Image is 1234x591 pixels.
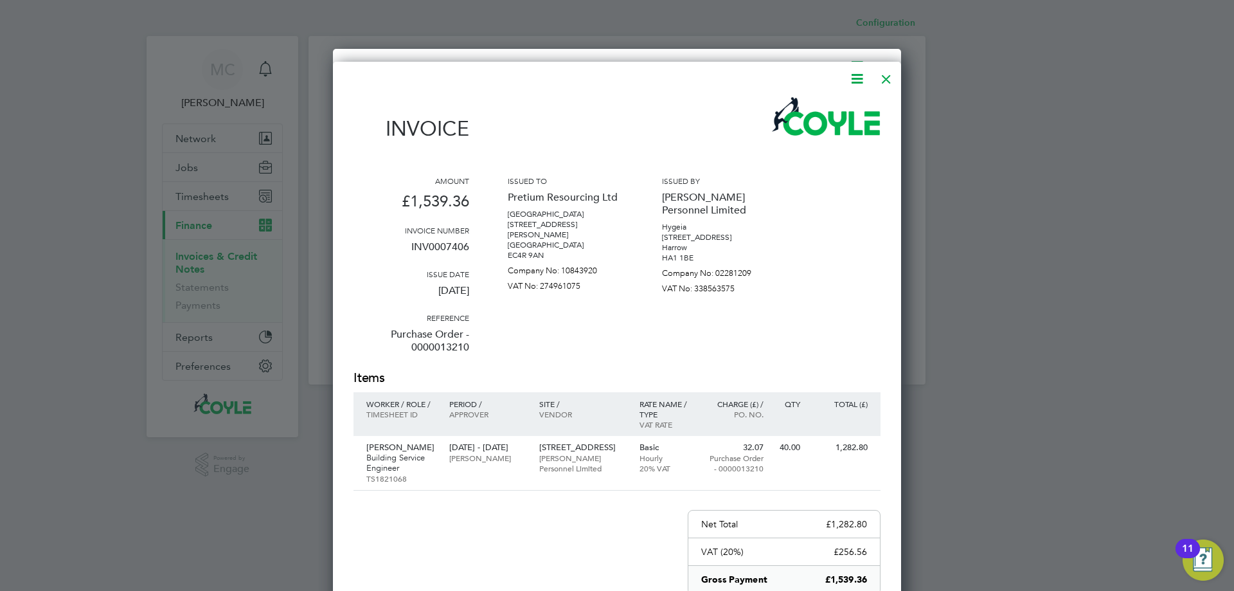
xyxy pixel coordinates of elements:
[508,176,623,186] h3: Issued to
[353,279,469,313] p: [DATE]
[639,419,695,430] p: VAT rate
[701,546,744,558] p: VAT (20%)
[708,442,764,453] p: 32.07
[776,442,800,453] p: 40.00
[353,176,469,186] h3: Amount
[366,399,436,409] p: Worker / Role /
[353,186,469,225] p: £1,539.36
[1183,540,1224,581] button: Open Resource Center, 11 new notifications
[353,269,469,279] h3: Issue date
[662,263,778,278] p: Company No: 02281209
[662,278,778,294] p: VAT No: 338563575
[508,219,623,240] p: [STREET_ADDRESS][PERSON_NAME]
[662,186,778,222] p: [PERSON_NAME] Personnel Limited
[539,442,627,453] p: [STREET_ADDRESS]
[539,453,627,473] p: [PERSON_NAME] Personnel Limited
[366,453,436,473] p: Building Service Engineer
[353,235,469,269] p: INV0007406
[508,186,623,209] p: Pretium Resourcing Ltd
[508,260,623,276] p: Company No: 10843920
[353,313,469,323] h3: Reference
[353,116,469,141] h1: Invoice
[449,442,526,453] p: [DATE] - [DATE]
[449,453,526,463] p: [PERSON_NAME]
[353,323,469,369] p: Purchase Order - 0000013210
[662,222,778,232] p: Hygeia
[708,409,764,419] p: Po. No.
[662,232,778,242] p: [STREET_ADDRESS]
[353,369,881,387] h2: Items
[366,409,436,419] p: Timesheet ID
[449,409,526,419] p: Approver
[825,574,867,586] p: £1,539.36
[1182,549,1194,565] div: 11
[701,574,767,586] p: Gross Payment
[639,453,695,463] p: Hourly
[813,399,868,409] p: Total (£)
[639,399,695,419] p: Rate name / type
[776,399,800,409] p: QTY
[539,409,627,419] p: Vendor
[708,453,764,473] p: Purchase Order - 0000013210
[834,546,867,558] p: £256.56
[508,276,623,291] p: VAT No: 274961075
[508,250,623,260] p: EC4R 9AN
[366,473,436,484] p: TS1821068
[639,463,695,473] p: 20% VAT
[508,240,623,250] p: [GEOGRAPHIC_DATA]
[708,399,764,409] p: Charge (£) /
[813,442,868,453] p: 1,282.80
[366,442,436,453] p: [PERSON_NAME]
[639,442,695,453] p: Basic
[662,253,778,263] p: HA1 1BE
[508,209,623,219] p: [GEOGRAPHIC_DATA]
[539,399,627,409] p: Site /
[662,176,778,186] h3: Issued by
[701,518,738,530] p: Net Total
[772,97,881,136] img: coyles-logo-remittance.png
[353,225,469,235] h3: Invoice number
[826,518,867,530] p: £1,282.80
[449,399,526,409] p: Period /
[662,242,778,253] p: Harrow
